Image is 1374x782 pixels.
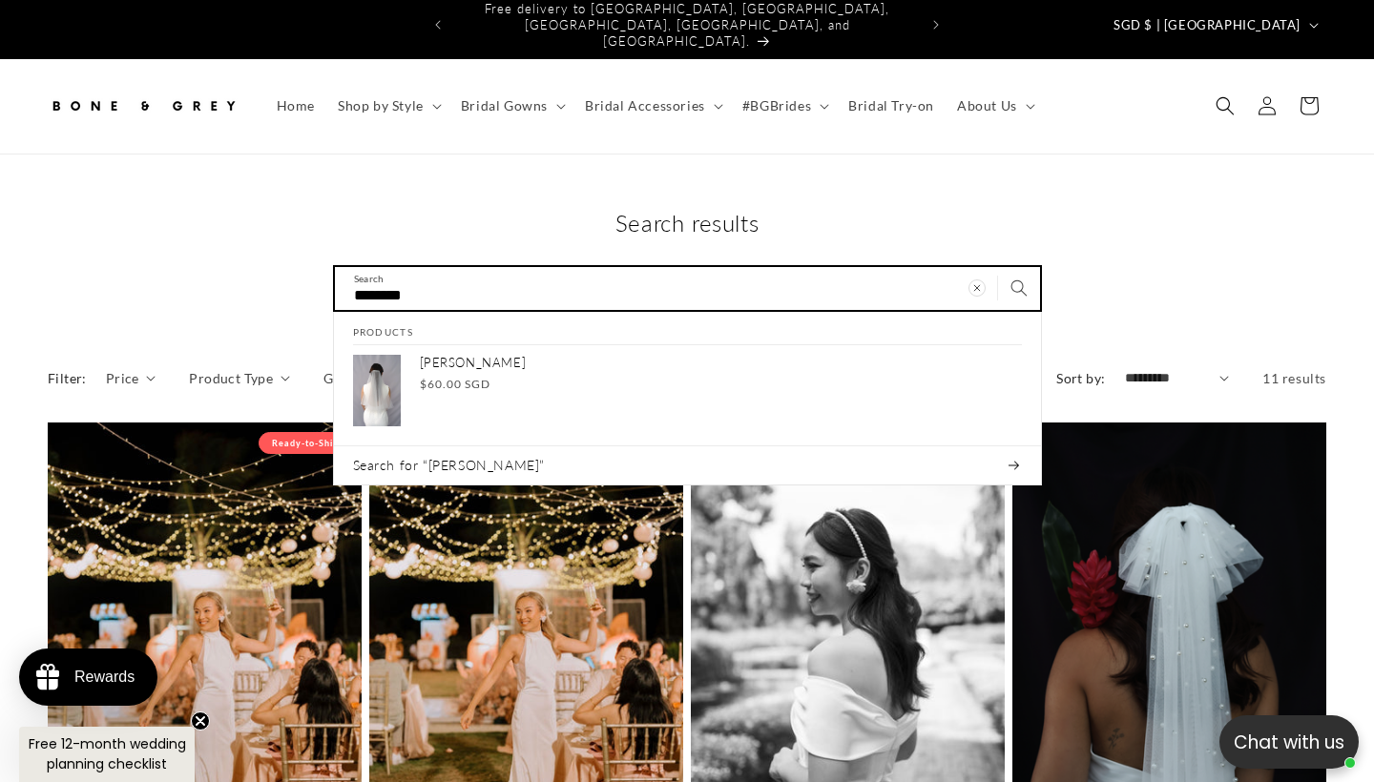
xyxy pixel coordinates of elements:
[353,312,1022,346] h2: Products
[461,97,548,114] span: Bridal Gowns
[1262,370,1326,386] span: 11 results
[449,86,573,126] summary: Bridal Gowns
[265,86,326,126] a: Home
[29,734,186,773] span: Free 12-month wedding planning checklist
[106,368,139,388] span: Price
[189,368,289,388] summary: Product Type (0 selected)
[323,368,436,388] summary: Gown Neckline (0 selected)
[189,368,273,388] span: Product Type
[1204,85,1246,127] summary: Search
[731,86,837,126] summary: #BGBrides
[48,208,1326,237] h1: Search results
[323,368,419,388] span: Gown Neckline
[573,86,731,126] summary: Bridal Accessories
[1219,715,1359,769] button: Open chatbox
[277,97,315,114] span: Home
[957,97,1017,114] span: About Us
[417,7,459,43] button: Previous announcement
[485,1,889,49] span: Free delivery to [GEOGRAPHIC_DATA], [GEOGRAPHIC_DATA], [GEOGRAPHIC_DATA], [GEOGRAPHIC_DATA], and ...
[74,669,135,686] div: Rewards
[191,711,210,731] button: Close teaser
[420,355,1022,371] p: [PERSON_NAME]
[326,86,449,126] summary: Shop by Style
[585,97,705,114] span: Bridal Accessories
[1219,729,1359,756] p: Chat with us
[915,7,957,43] button: Next announcement
[848,97,934,114] span: Bridal Try-on
[48,85,239,127] img: Bone and Grey Bridal
[338,97,424,114] span: Shop by Style
[998,267,1040,309] button: Search
[48,368,87,388] h2: Filter:
[946,86,1043,126] summary: About Us
[837,86,946,126] a: Bridal Try-on
[334,345,1041,436] a: [PERSON_NAME] $60.00 SGD
[956,267,998,309] button: Clear search term
[41,78,246,134] a: Bone and Grey Bridal
[742,97,811,114] span: #BGBrides
[19,727,195,782] div: Free 12-month wedding planning checklistClose teaser
[353,456,546,475] span: Search for “[PERSON_NAME]”
[1114,16,1301,35] span: SGD $ | [GEOGRAPHIC_DATA]
[1056,370,1105,386] label: Sort by:
[420,376,490,393] span: $60.00 SGD
[1102,7,1326,43] button: SGD $ | [GEOGRAPHIC_DATA]
[353,355,401,426] img: Alice Tulle Veil | Bone & Grey Bridal Accessories
[106,368,156,388] summary: Price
